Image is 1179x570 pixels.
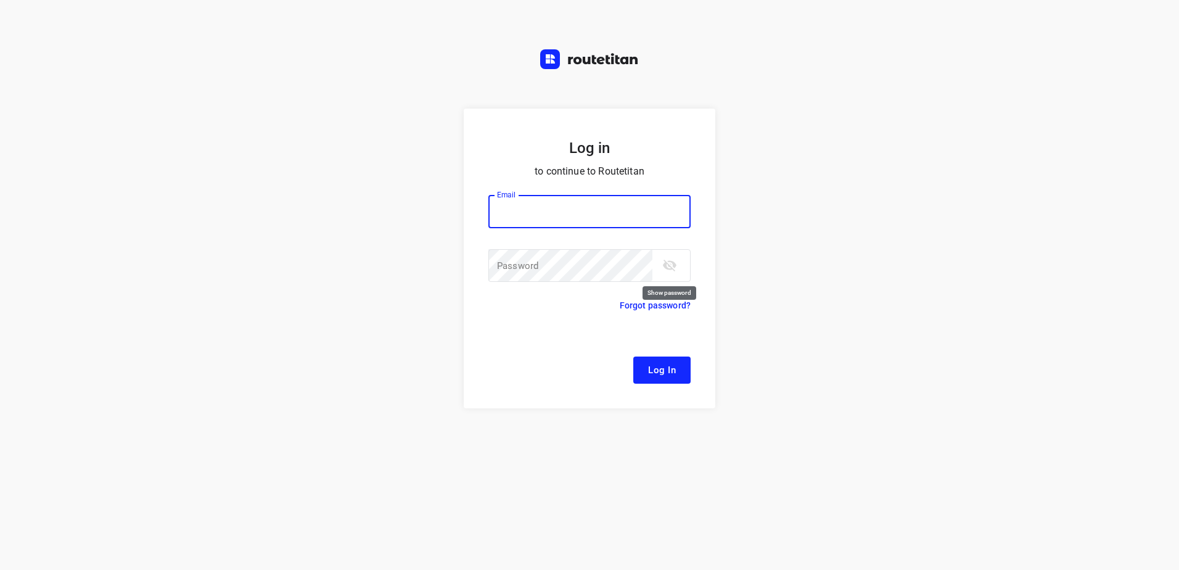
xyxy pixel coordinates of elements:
[488,138,691,158] h5: Log in
[633,357,691,384] button: Log In
[648,362,676,378] span: Log In
[540,49,639,69] img: Routetitan
[620,298,691,313] p: Forgot password?
[488,163,691,180] p: to continue to Routetitan
[657,253,682,278] button: toggle password visibility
